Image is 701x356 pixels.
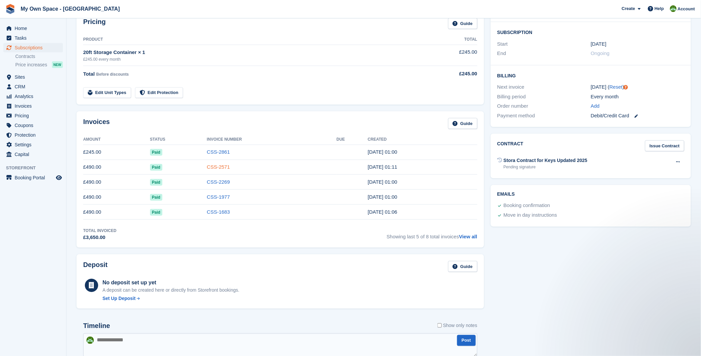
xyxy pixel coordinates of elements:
[591,102,600,110] a: Add
[3,130,63,140] a: menu
[83,87,131,98] a: Edit Unit Types
[438,322,477,329] label: Show only notes
[417,70,477,78] div: £245.00
[368,164,397,170] time: 2025-08-28 00:11:23 UTC
[368,209,397,215] time: 2025-05-28 00:06:34 UTC
[83,34,417,45] th: Product
[207,149,230,155] a: CSS-2861
[15,101,55,111] span: Invoices
[150,164,162,171] span: Paid
[15,24,55,33] span: Home
[15,140,55,149] span: Settings
[102,287,240,294] p: A deposit can be created here or directly from Storefront bookings.
[15,82,55,91] span: CRM
[15,61,63,68] a: Price increases NEW
[207,164,230,170] a: CSS-2571
[670,5,677,12] img: Keely
[83,118,110,129] h2: Invoices
[457,335,476,346] button: Post
[207,179,230,185] a: CSS-2269
[3,173,63,182] a: menu
[497,112,591,120] div: Payment method
[83,175,150,190] td: £490.00
[591,93,684,101] div: Every month
[3,140,63,149] a: menu
[368,149,397,155] time: 2025-09-28 00:00:45 UTC
[448,261,477,272] a: Guide
[96,72,129,77] span: Before discounts
[497,140,524,151] h2: Contract
[83,234,116,241] div: £3,650.00
[15,62,47,68] span: Price increases
[83,160,150,175] td: £490.00
[207,209,230,215] a: CSS-1683
[15,33,55,43] span: Tasks
[497,93,591,101] div: Billing period
[207,194,230,200] a: CSS-1977
[497,102,591,110] div: Order number
[504,157,588,164] div: Stora Contract for Keys Updated 2025
[3,33,63,43] a: menu
[368,179,397,185] time: 2025-07-28 00:00:36 UTC
[448,18,477,29] a: Guide
[150,134,207,145] th: Status
[6,165,66,171] span: Storefront
[610,84,622,90] a: Reset
[52,61,63,68] div: NEW
[3,121,63,130] a: menu
[87,337,94,344] img: Keely
[3,82,63,91] a: menu
[497,40,591,48] div: Start
[102,295,240,302] a: Set Up Deposit
[15,130,55,140] span: Protection
[504,202,550,210] div: Booking confirmation
[150,194,162,201] span: Paid
[3,72,63,82] a: menu
[3,43,63,52] a: menu
[83,71,95,77] span: Total
[591,83,684,91] div: [DATE] ( )
[3,92,63,101] a: menu
[497,192,684,197] h2: Emails
[15,92,55,101] span: Analytics
[83,49,417,56] div: 20ft Storage Container × 1
[83,56,417,62] div: £245.00 every month
[448,118,477,129] a: Guide
[15,111,55,120] span: Pricing
[497,50,591,57] div: End
[497,29,684,35] h2: Subscription
[5,4,15,14] img: stora-icon-8386f47178a22dfd0bd8f6a31ec36ba5ce8667c1dd55bd0f319d3a0aa187defe.svg
[497,72,684,79] h2: Billing
[591,112,684,120] div: Debit/Credit Card
[150,149,162,156] span: Paid
[3,101,63,111] a: menu
[417,34,477,45] th: Total
[83,145,150,160] td: £245.00
[655,5,664,12] span: Help
[83,228,116,234] div: Total Invoiced
[83,322,110,330] h2: Timeline
[18,3,122,14] a: My Own Space - [GEOGRAPHIC_DATA]
[83,134,150,145] th: Amount
[135,87,183,98] a: Edit Protection
[15,53,63,60] a: Contracts
[438,322,442,329] input: Show only notes
[678,6,695,12] span: Account
[497,83,591,91] div: Next invoice
[417,45,477,66] td: £245.00
[645,140,684,151] a: Issue Contract
[150,209,162,216] span: Paid
[504,211,557,219] div: Move in day instructions
[83,261,107,272] h2: Deposit
[15,43,55,52] span: Subscriptions
[622,5,635,12] span: Create
[207,134,337,145] th: Invoice Number
[623,84,629,90] div: Tooltip anchor
[102,279,240,287] div: No deposit set up yet
[83,190,150,205] td: £490.00
[337,134,368,145] th: Due
[15,121,55,130] span: Coupons
[15,150,55,159] span: Capital
[102,295,136,302] div: Set Up Deposit
[591,50,610,56] span: Ongoing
